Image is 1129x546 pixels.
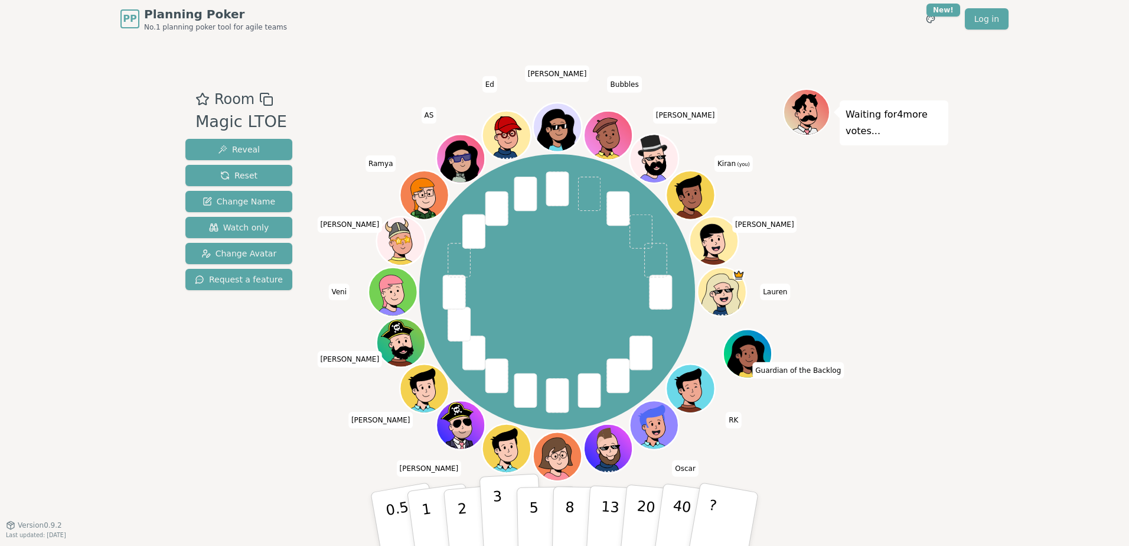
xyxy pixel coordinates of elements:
button: Change Avatar [185,243,292,264]
span: Click to change your name [653,107,718,123]
span: Click to change your name [397,460,462,477]
button: Watch only [185,217,292,238]
span: Click to change your name [328,284,350,300]
p: Waiting for 4 more votes... [846,106,942,139]
span: Planning Poker [144,6,287,22]
button: Request a feature [185,269,292,290]
span: Click to change your name [672,460,699,477]
span: (you) [736,162,750,167]
span: Click to change your name [348,412,413,428]
span: Reset [220,170,257,181]
div: New! [926,4,960,17]
span: Click to change your name [752,362,844,379]
button: Change Name [185,191,292,212]
span: Click to change your name [525,66,590,82]
span: Lauren is the host [732,269,745,281]
button: New! [920,8,941,30]
span: Click to change your name [608,76,642,93]
button: Reveal [185,139,292,160]
span: Last updated: [DATE] [6,532,66,538]
span: Click to change your name [317,216,382,233]
span: Change Avatar [201,248,277,259]
span: PP [123,12,136,26]
button: Reset [185,165,292,186]
div: Magic LTOE [195,110,287,134]
button: Add as favourite [195,89,210,110]
span: Click to change your name [317,351,382,368]
span: No.1 planning poker tool for agile teams [144,22,287,32]
span: Version 0.9.2 [18,521,62,530]
span: Click to change your name [760,284,790,300]
span: Click to change your name [714,155,753,172]
button: Version0.9.2 [6,521,62,530]
span: Request a feature [195,274,283,285]
span: Reveal [218,144,260,155]
a: PPPlanning PokerNo.1 planning poker tool for agile teams [120,6,287,32]
span: Click to change your name [422,107,437,123]
span: Watch only [209,222,269,233]
a: Log in [965,8,1009,30]
span: Change Name [203,196,275,207]
button: Click to change your avatar [667,172,713,218]
span: Click to change your name [732,216,797,233]
span: Click to change your name [726,412,741,428]
span: Click to change your name [482,76,497,93]
span: Click to change your name [366,155,396,172]
span: Room [214,89,254,110]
